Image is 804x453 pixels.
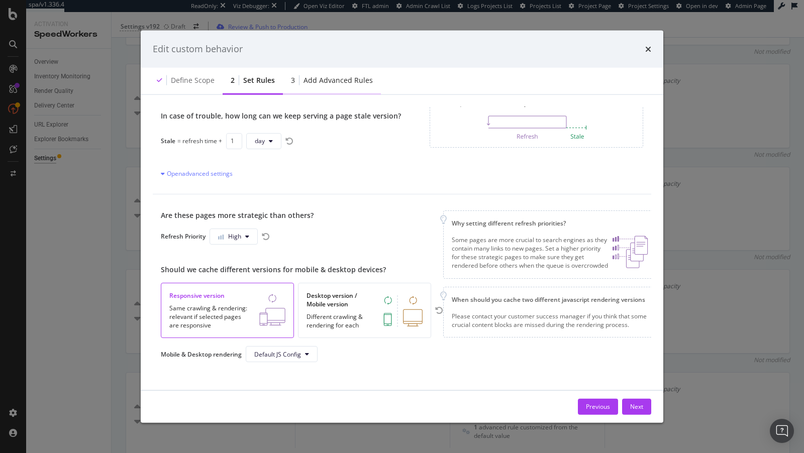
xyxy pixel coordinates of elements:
button: day [246,133,281,149]
img: cRr4yx4cyByr8BeLxltRlzBPIAAAAAElFTkSuQmCC [218,235,224,240]
img: 9KUs5U-x.png [487,116,586,139]
div: In case of trouble, how long can we keep serving a page stale version? [161,110,401,121]
div: rotate-left [262,232,270,240]
div: rotate-left [285,137,293,145]
div: Please contact your customer success manager if you think that some crucial content blocks are mi... [452,311,648,328]
button: Next [622,398,651,414]
div: Different crawling & rendering for each [307,312,374,329]
div: 3 [291,75,295,85]
span: day [255,137,265,145]
div: Define scope [171,75,215,85]
button: Previous [578,398,618,414]
div: Next [630,402,643,411]
div: Same crawling & rendering: relevant if selected pages are responsive [169,304,250,329]
button: Default JS Config [246,346,318,362]
span: Default JS Config [254,350,301,358]
div: Should we cache different versions for mobile & desktop devices? [161,264,443,274]
div: To avoid any cache miss when the rendering is overcrowded, we recommend to keep serving a page st... [438,81,635,107]
button: High [210,228,258,244]
div: Some pages are more crucial to search engines as they contain many links to new pages. Set a high... [452,236,609,270]
div: Set rules [243,75,275,85]
div: Add advanced rules [304,75,373,85]
div: Are these pages more strategic than others? [161,210,443,220]
div: modal [141,31,663,423]
span: High [228,232,241,241]
div: Edit custom behavior [153,43,243,56]
div: Refresh Priority [161,232,206,241]
div: 2 [231,75,235,85]
div: Stale [161,137,175,145]
div: Why setting different refresh priorities? [452,218,648,227]
div: Desktop version / Mobile version [307,291,423,308]
div: rotate-left [435,306,443,314]
img: ATMhaLUFA4BDAAAAAElFTkSuQmCC [259,294,285,326]
img: B3k0mFIZ.png [383,295,423,327]
img: DBkRaZev.png [613,236,648,268]
div: Responsive version [169,291,285,299]
div: Open Intercom Messenger [770,419,794,443]
div: Previous [586,402,610,411]
div: = refresh time + [177,137,222,145]
div: times [645,43,651,56]
div: Mobile & Desktop rendering [161,350,242,358]
div: Open advanced settings [161,169,233,177]
div: When should you cache two different javascript rendering versions [452,295,648,303]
